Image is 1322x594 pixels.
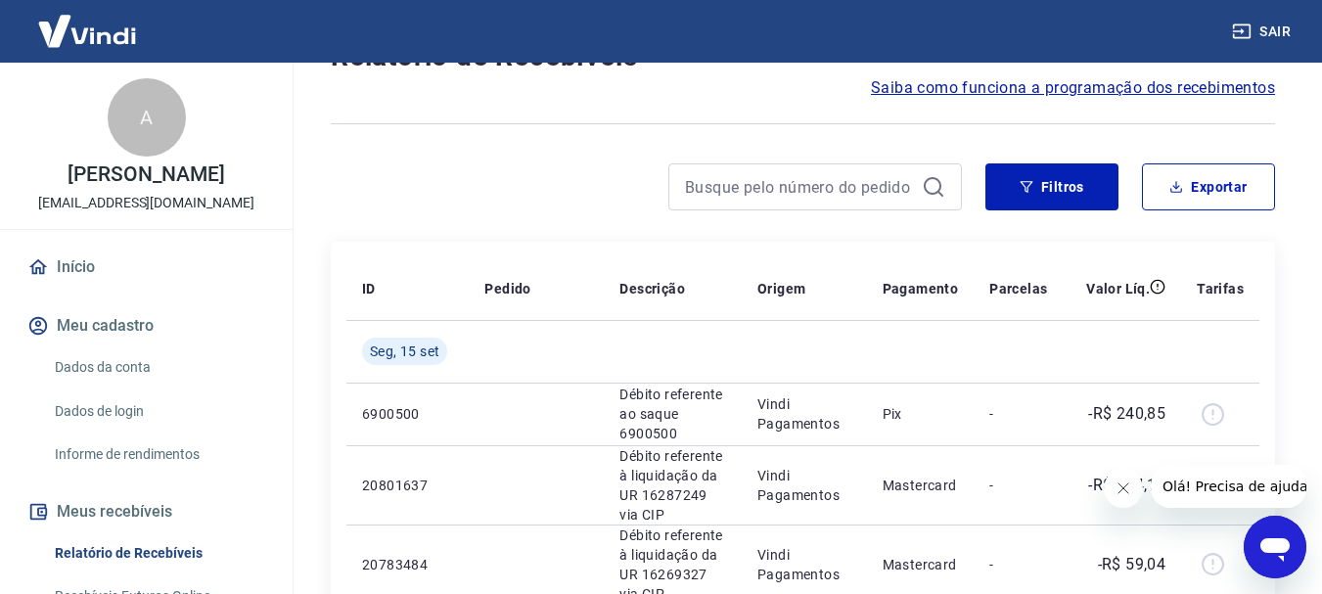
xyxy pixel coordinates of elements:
a: Saiba como funciona a programação dos recebimentos [871,76,1275,100]
p: Tarifas [1197,279,1244,298]
p: -R$ 224,17 [1088,474,1165,497]
div: A [108,78,186,157]
p: -R$ 59,04 [1098,553,1166,576]
p: Mastercard [883,555,959,574]
p: - [989,555,1047,574]
a: Informe de rendimentos [47,434,269,475]
button: Meus recebíveis [23,490,269,533]
a: Relatório de Recebíveis [47,533,269,573]
p: 20801637 [362,476,453,495]
a: Início [23,246,269,289]
input: Busque pelo número do pedido [685,172,914,202]
button: Sair [1228,14,1299,50]
p: - [989,476,1047,495]
iframe: Botão para abrir a janela de mensagens [1244,516,1306,578]
p: Origem [757,279,805,298]
p: [PERSON_NAME] [68,164,224,185]
button: Exportar [1142,163,1275,210]
span: Seg, 15 set [370,342,439,361]
a: Dados de login [47,391,269,432]
iframe: Mensagem da empresa [1151,465,1306,508]
p: ID [362,279,376,298]
button: Filtros [985,163,1118,210]
p: Pagamento [883,279,959,298]
p: Pedido [484,279,530,298]
a: Dados da conta [47,347,269,388]
p: Vindi Pagamentos [757,545,851,584]
p: Vindi Pagamentos [757,466,851,505]
p: Descrição [619,279,685,298]
p: Valor Líq. [1086,279,1150,298]
iframe: Fechar mensagem [1104,469,1143,508]
p: 6900500 [362,404,453,424]
p: - [989,404,1047,424]
button: Meu cadastro [23,304,269,347]
span: Olá! Precisa de ajuda? [12,14,164,29]
p: [EMAIL_ADDRESS][DOMAIN_NAME] [38,193,254,213]
p: Parcelas [989,279,1047,298]
p: Débito referente ao saque 6900500 [619,385,726,443]
p: Vindi Pagamentos [757,394,851,434]
p: 20783484 [362,555,453,574]
p: -R$ 240,85 [1088,402,1165,426]
p: Mastercard [883,476,959,495]
img: Vindi [23,1,151,61]
p: Pix [883,404,959,424]
p: Débito referente à liquidação da UR 16287249 via CIP [619,446,726,525]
